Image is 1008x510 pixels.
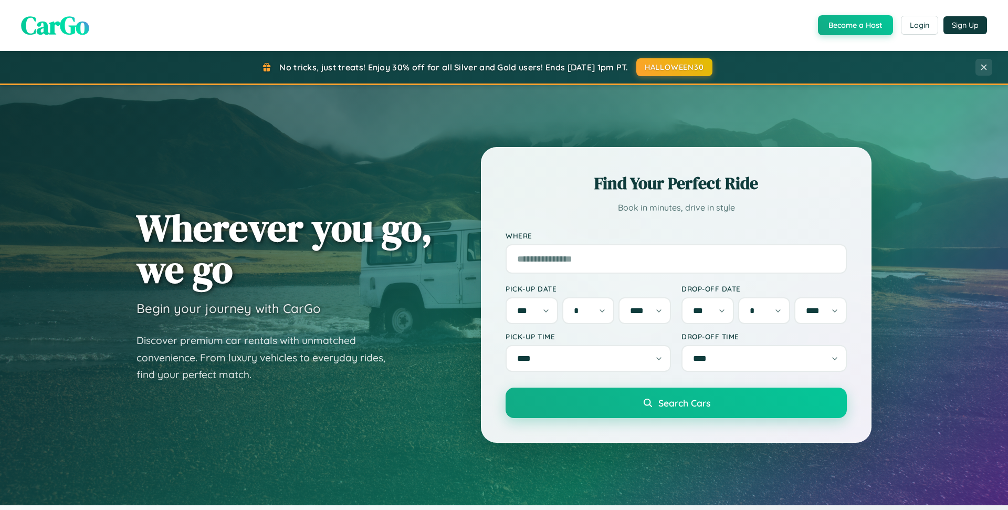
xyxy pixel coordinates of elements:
[901,16,938,35] button: Login
[506,231,847,240] label: Where
[506,200,847,215] p: Book in minutes, drive in style
[21,8,89,43] span: CarGo
[506,332,671,341] label: Pick-up Time
[636,58,712,76] button: HALLOWEEN30
[943,16,987,34] button: Sign Up
[136,332,399,383] p: Discover premium car rentals with unmatched convenience. From luxury vehicles to everyday rides, ...
[136,300,321,316] h3: Begin your journey with CarGo
[818,15,893,35] button: Become a Host
[136,207,433,290] h1: Wherever you go, we go
[681,332,847,341] label: Drop-off Time
[658,397,710,409] span: Search Cars
[681,284,847,293] label: Drop-off Date
[506,172,847,195] h2: Find Your Perfect Ride
[279,62,628,72] span: No tricks, just treats! Enjoy 30% off for all Silver and Gold users! Ends [DATE] 1pm PT.
[506,284,671,293] label: Pick-up Date
[506,388,847,418] button: Search Cars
